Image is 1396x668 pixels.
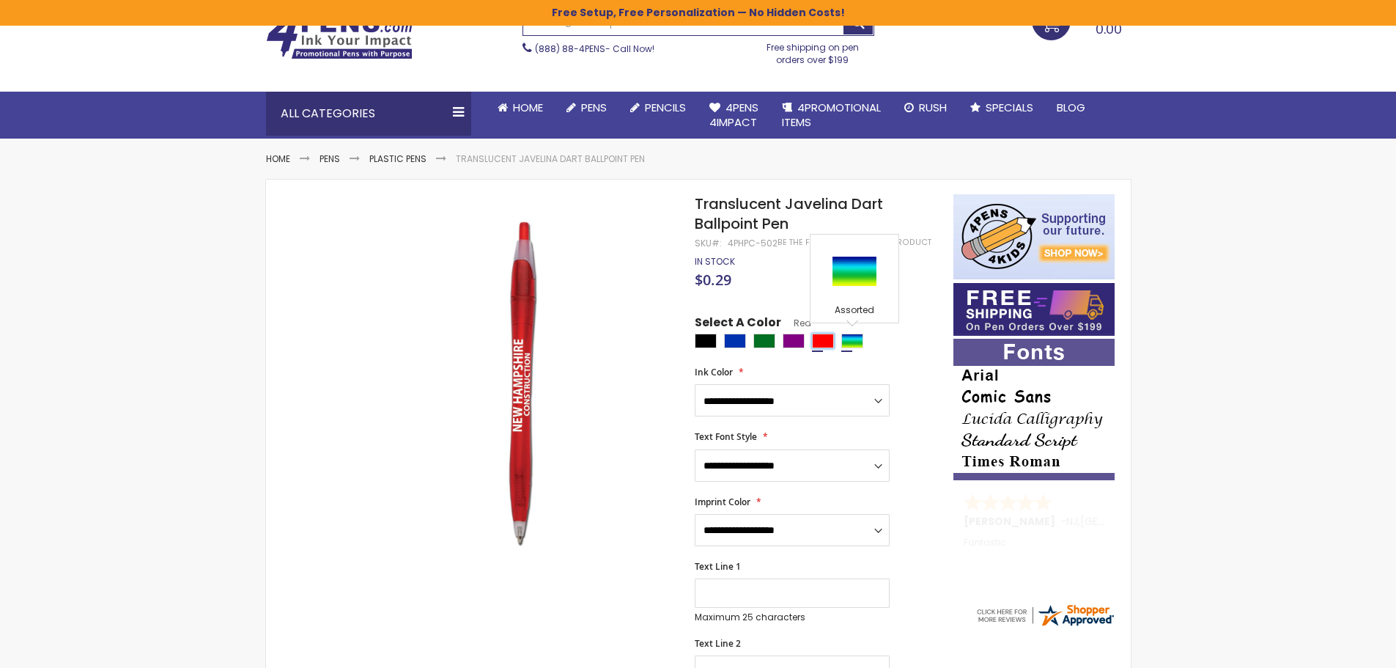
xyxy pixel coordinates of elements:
span: Home [513,100,543,115]
a: 4PROMOTIONALITEMS [770,92,893,139]
div: Blue [724,334,746,348]
a: (888) 88-4PENS [535,43,605,55]
img: 4Pens Custom Pens and Promotional Products [266,12,413,59]
span: Red [781,317,811,329]
span: Ink Color [695,366,733,378]
li: Translucent Javelina Dart Ballpoint Pen [456,153,645,165]
span: Rush [919,100,947,115]
img: font-personalization-examples [953,339,1115,480]
span: Pens [581,100,607,115]
div: Fantastic [964,537,1106,569]
span: Text Line 2 [695,637,741,650]
span: Specials [986,100,1033,115]
span: Text Font Style [695,430,757,443]
span: $0.29 [695,270,731,290]
span: Blog [1057,100,1085,115]
a: Home [266,153,290,165]
div: Purple [783,334,805,348]
a: Specials [959,92,1045,124]
img: 4pens.com widget logo [975,602,1115,628]
img: Free shipping on orders over $199 [953,283,1115,336]
a: Home [486,92,555,124]
strong: SKU [695,237,722,249]
div: 4PHPC-502 [728,238,778,249]
span: Translucent Javelina Dart Ballpoint Pen [695,194,883,234]
div: Green [753,334,775,348]
span: - , [1060,514,1188,529]
a: Plastic Pens [369,153,426,165]
a: Pens [555,92,618,124]
a: Rush [893,92,959,124]
div: Availability [695,256,735,268]
div: Assorted [814,304,895,319]
span: 4PROMOTIONAL ITEMS [782,100,881,130]
p: Maximum 25 characters [695,612,890,623]
a: 4Pens4impact [698,92,770,139]
span: Pencils [645,100,686,115]
div: Black [695,334,717,348]
span: Imprint Color [695,496,750,508]
div: Assorted [841,334,863,348]
a: Blog [1045,92,1097,124]
span: NJ [1066,514,1078,529]
span: [GEOGRAPHIC_DATA] [1080,514,1188,529]
a: Pencils [618,92,698,124]
span: 0.00 [1096,20,1122,38]
a: 4pens.com certificate URL [975,619,1115,631]
a: Pens [320,153,340,165]
span: [PERSON_NAME] [964,514,1060,529]
span: 4Pens 4impact [709,100,758,130]
span: Select A Color [695,315,781,334]
span: - Call Now! [535,43,654,55]
img: 4pens 4 kids [953,194,1115,279]
div: All Categories [266,92,471,136]
span: In stock [695,255,735,268]
div: Red [812,334,834,348]
img: red-4phpc-502-translucent-javelina-dart-ballpoint-pen_1.jpg [341,216,676,551]
span: Text Line 1 [695,560,741,573]
div: Free shipping on pen orders over $199 [751,36,874,65]
a: Be the first to review this product [778,237,931,248]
